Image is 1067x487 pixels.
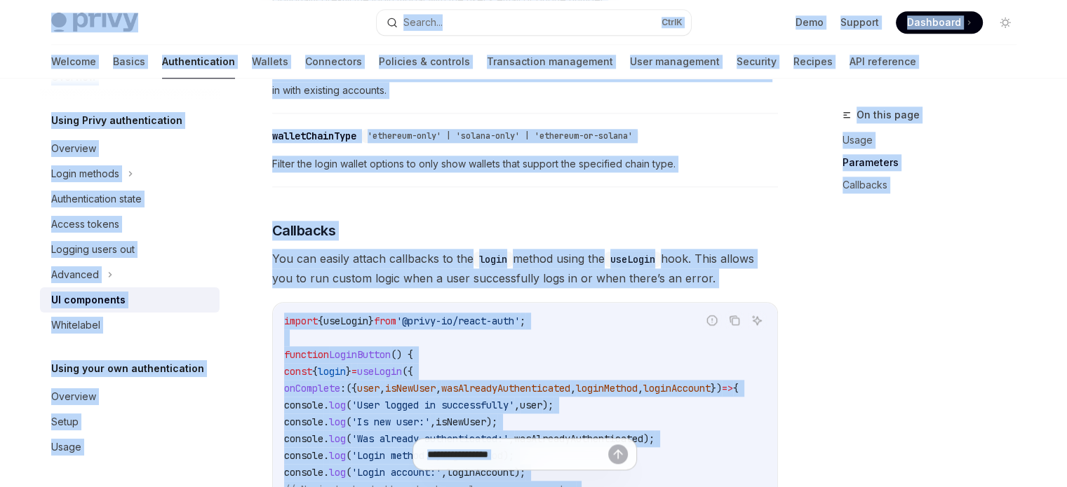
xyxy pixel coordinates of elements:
[284,432,323,445] span: console
[994,11,1016,34] button: Toggle dark mode
[638,382,643,395] span: ,
[630,45,720,78] a: User management
[793,45,833,78] a: Recipes
[272,156,778,172] span: Filter the login wallet options to only show wallets that support the specified chain type.
[284,382,340,395] span: onComplete
[40,434,220,460] a: Usage
[374,315,396,327] span: from
[520,315,525,327] span: ;
[323,432,329,445] span: .
[840,15,879,29] a: Support
[51,241,135,258] div: Logging users out
[51,388,96,405] div: Overview
[318,365,346,378] span: login
[40,186,220,212] a: Authentication state
[514,399,520,411] span: ,
[318,315,323,327] span: {
[379,45,470,78] a: Policies & controls
[272,129,356,143] div: walletChainType
[576,382,638,395] span: loginMethod
[357,365,402,378] span: useLogin
[346,416,351,428] span: (
[796,15,824,29] a: Demo
[51,360,204,377] h5: Using your own authentication
[643,432,655,445] span: );
[385,382,436,395] span: isNewUser
[40,313,220,338] a: Whitelabel
[51,45,96,78] a: Welcome
[514,432,643,445] span: wasAlreadyAuthenticated
[737,45,777,78] a: Security
[843,174,1028,196] a: Callbacks
[51,13,138,32] img: light logo
[346,382,357,395] span: ({
[329,399,346,411] span: log
[474,252,513,267] code: login
[272,249,778,288] span: You can easily attach callbacks to the method using the hook. This allows you to run custom logic...
[402,365,413,378] span: ({
[570,382,576,395] span: ,
[329,348,391,361] span: LoginButton
[340,382,346,395] span: :
[284,348,329,361] span: function
[711,382,722,395] span: })
[377,10,691,35] button: Search...CtrlK
[272,65,778,99] span: Prevent users from signing up for your app. This is useful when you want to enforce that users ca...
[323,315,368,327] span: useLogin
[51,291,126,308] div: UI components
[40,212,220,237] a: Access tokens
[430,416,436,428] span: ,
[486,416,497,428] span: );
[368,315,374,327] span: }
[351,365,357,378] span: =
[850,45,916,78] a: API reference
[436,416,486,428] span: isNewUser
[51,165,119,182] div: Login methods
[403,14,443,31] div: Search...
[113,45,145,78] a: Basics
[51,112,182,129] h5: Using Privy authentication
[51,216,119,233] div: Access tokens
[40,384,220,409] a: Overview
[329,432,346,445] span: log
[51,266,99,283] div: Advanced
[351,432,509,445] span: 'Was already authenticated:'
[857,107,920,123] span: On this page
[357,382,380,395] span: user
[542,399,553,411] span: );
[51,140,96,157] div: Overview
[391,348,413,361] span: () {
[380,382,385,395] span: ,
[162,45,235,78] a: Authentication
[351,399,514,411] span: 'User logged in successfully'
[662,17,683,28] span: Ctrl K
[51,413,79,430] div: Setup
[51,439,81,455] div: Usage
[509,432,514,445] span: ,
[907,15,961,29] span: Dashboard
[346,432,351,445] span: (
[733,382,739,395] span: {
[396,315,520,327] span: '@privy-io/react-auth'
[351,416,430,428] span: 'Is new user:'
[346,399,351,411] span: (
[722,382,733,395] span: =>
[643,382,711,395] span: loginAccount
[40,237,220,262] a: Logging users out
[329,416,346,428] span: log
[252,45,288,78] a: Wallets
[436,382,441,395] span: ,
[748,311,766,329] button: Ask AI
[40,136,220,161] a: Overview
[284,399,323,411] span: console
[272,221,336,240] span: Callbacks
[843,151,1028,174] a: Parameters
[323,416,329,428] span: .
[605,252,661,267] code: useLogin
[520,399,542,411] span: user
[284,416,323,428] span: console
[346,365,351,378] span: }
[51,317,100,334] div: Whitelabel
[312,365,318,378] span: {
[368,130,633,142] span: 'ethereum-only' | 'solana-only' | 'ethereum-or-solana'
